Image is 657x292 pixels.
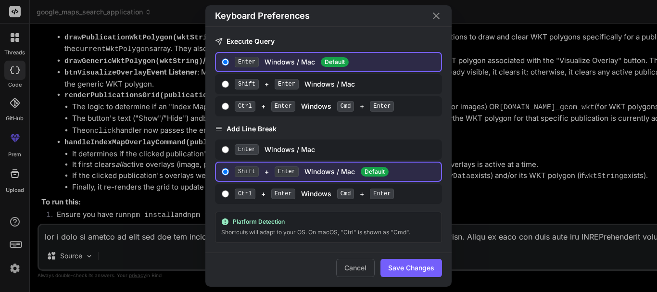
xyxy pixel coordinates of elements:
span: Shift [235,166,259,177]
input: Shift+EnterWindows / MacDefault [222,168,229,176]
button: Close [430,10,442,22]
span: Default [321,57,349,67]
h3: Execute Query [215,37,442,46]
span: Ctrl [235,189,255,199]
span: Enter [370,189,394,199]
span: Enter [370,101,394,112]
span: Cmd [337,189,354,199]
span: Cmd [337,101,354,112]
div: + Windows / Mac [235,79,437,89]
input: EnterWindows / Mac Default [222,58,229,66]
div: + Windows + [235,101,437,112]
input: EnterWindows / Mac [222,146,229,153]
span: Enter [235,57,259,67]
span: Enter [271,189,295,199]
span: Enter [275,166,299,177]
div: Shortcuts will adapt to your OS. On macOS, "Ctrl" is shown as "Cmd". [221,228,436,237]
h2: Keyboard Preferences [215,9,310,23]
button: Save Changes [380,259,442,277]
div: + Windows / Mac [235,166,437,177]
div: + Windows + [235,189,437,199]
h3: Add Line Break [215,124,442,134]
span: Enter [235,144,259,155]
span: Default [361,167,389,177]
div: Windows / Mac [235,144,437,155]
span: Ctrl [235,101,255,112]
span: Enter [275,79,299,89]
span: Shift [235,79,259,89]
input: Shift+EnterWindows / Mac [222,80,229,88]
span: Enter [271,101,295,112]
button: Cancel [336,259,375,277]
div: Windows / Mac [235,57,437,67]
div: Platform Detection [221,218,436,226]
input: Ctrl+Enter Windows Cmd+Enter [222,102,229,110]
input: Ctrl+Enter Windows Cmd+Enter [222,190,229,198]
